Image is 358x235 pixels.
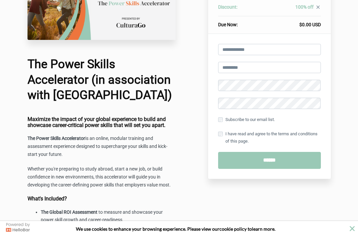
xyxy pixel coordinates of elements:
strong: The Global ROI Assessment [41,209,97,215]
th: Discount: [218,4,261,16]
input: I have read and agree to the terms and conditions of this page. [218,132,223,136]
span: $0.00 USD [299,22,321,27]
input: Subscribe to our email list. [218,117,223,122]
i: close [315,4,321,10]
strong: to [248,226,252,232]
h4: What's Included? [28,196,176,202]
span: learn more. [252,226,275,232]
button: close [348,224,356,233]
label: Subscribe to our email list. [218,116,275,123]
th: Due Now: [218,16,261,28]
label: I have read and agree to the terms and conditions of this page. [218,130,321,145]
a: close [314,4,321,12]
p: Whether you're preparing to study abroad, start a new job, or build confidence in new environment... [28,165,176,189]
a: cookie policy [219,226,247,232]
h1: The Power Skills Accelerator (in association with [GEOGRAPHIC_DATA]) [28,57,176,103]
strong: The Power Skills Accelerator [28,136,85,141]
span: 100% off [295,4,314,10]
span: We use cookies to enhance your browsing experience. Please view our [76,226,219,232]
li: to measure and showcase your power skill growth and career-readiness [41,208,176,224]
p: is an online, modular training and assessment experience designed to supercharge your skills and ... [28,135,176,159]
h4: Maximize the impact of your global experience to build and showcase career-critical power skills ... [28,116,176,128]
